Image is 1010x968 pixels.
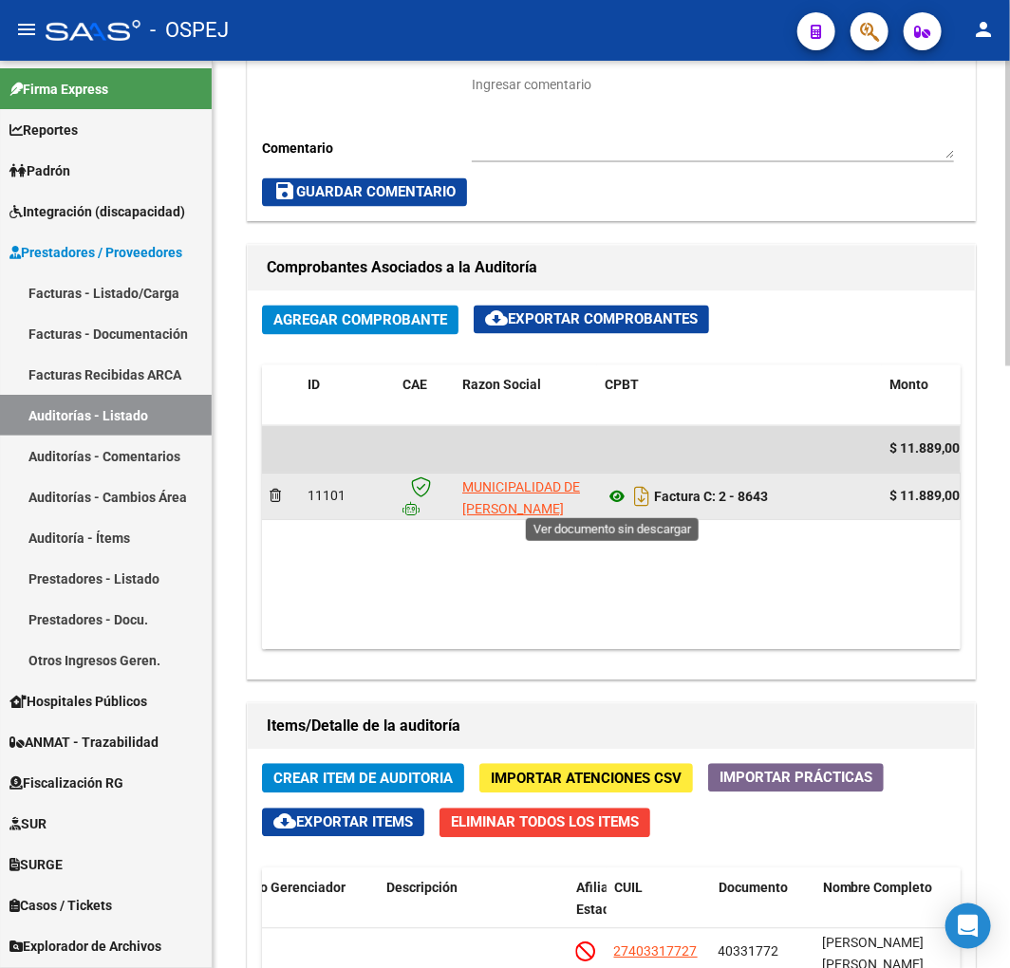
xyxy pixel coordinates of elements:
span: Exportar Items [273,814,413,831]
button: Importar Prácticas [708,764,884,792]
mat-icon: cloud_download [485,307,508,330]
datatable-header-cell: CUIL [607,868,711,952]
button: Exportar Comprobantes [474,306,709,334]
span: ID [308,378,320,393]
span: Hospitales Públicos [9,691,147,712]
datatable-header-cell: Comentario Gerenciador [189,868,379,952]
span: 27403317727 [614,944,698,959]
div: Open Intercom Messenger [945,903,991,949]
span: CPBT [605,378,639,393]
button: Agregar Comprobante [262,306,458,335]
span: Importar Prácticas [720,770,872,787]
datatable-header-cell: ID [300,365,395,428]
span: 11101 [308,489,346,504]
button: Guardar Comentario [262,178,467,207]
span: $ 11.889,00 [889,441,960,456]
span: CUIL [614,881,643,896]
span: Razon Social [462,378,541,393]
span: Fiscalización RG [9,773,123,793]
span: Firma Express [9,79,108,100]
span: SUR [9,813,47,834]
span: Reportes [9,120,78,140]
mat-icon: save [273,180,296,203]
span: Comentario Gerenciador [196,881,346,896]
span: Descripción [386,881,458,896]
i: Descargar documento [629,482,654,512]
strong: Factura C: 2 - 8643 [654,490,768,505]
span: SURGE [9,854,63,875]
button: Exportar Items [262,809,424,837]
mat-icon: menu [15,18,38,41]
datatable-header-cell: Razon Social [455,365,597,428]
datatable-header-cell: Afiliado Estado [569,868,607,952]
span: Integración (discapacidad) [9,201,185,222]
span: Eliminar Todos los Items [451,814,639,831]
span: CAE [402,378,427,393]
span: Nombre Completo [823,881,933,896]
span: Guardar Comentario [273,184,456,201]
span: Agregar Comprobante [273,312,447,329]
button: Importar Atenciones CSV [479,764,693,793]
span: Documento [719,881,788,896]
span: MUNICIPALIDAD DE [PERSON_NAME] [462,480,580,517]
span: Crear Item de Auditoria [273,771,453,788]
span: Exportar Comprobantes [485,311,698,328]
button: Crear Item de Auditoria [262,764,464,793]
span: Afiliado Estado [576,881,624,918]
datatable-header-cell: CPBT [597,365,882,428]
span: Casos / Tickets [9,895,112,916]
span: Importar Atenciones CSV [491,771,682,788]
span: - OSPEJ [150,9,229,51]
span: 40331772 [719,944,779,959]
span: ANMAT - Trazabilidad [9,732,159,753]
datatable-header-cell: CAE [395,365,455,428]
datatable-header-cell: Monto [882,365,986,428]
mat-icon: cloud_download [273,810,296,833]
datatable-header-cell: Descripción [379,868,569,952]
datatable-header-cell: Nombre Completo [815,868,1005,952]
p: Comentario [262,138,472,158]
span: Monto [889,378,928,393]
span: Prestadores / Proveedores [9,242,182,263]
button: Eliminar Todos los Items [440,809,650,838]
mat-icon: person [972,18,995,41]
strong: $ 11.889,00 [889,489,960,504]
span: Padrón [9,160,70,181]
span: Explorador de Archivos [9,936,161,957]
datatable-header-cell: Documento [711,868,815,952]
h1: Comprobantes Asociados a la Auditoría [267,253,956,284]
h1: Items/Detalle de la auditoría [267,712,956,742]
